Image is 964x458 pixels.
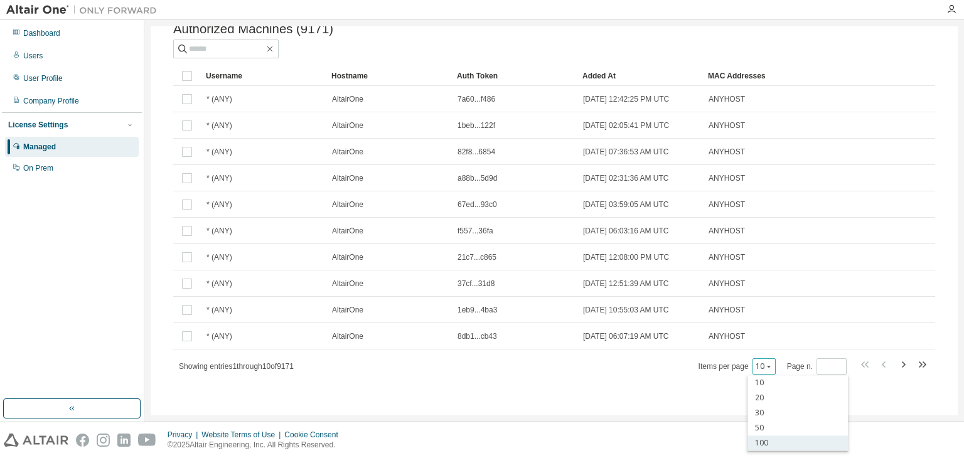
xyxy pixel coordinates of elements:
span: * (ANY) [206,279,232,289]
span: Showing entries 1 through 10 of 9171 [179,362,294,371]
span: ANYHOST [709,120,745,130]
span: * (ANY) [206,305,232,315]
span: AltairOne [332,173,363,183]
span: a88b...5d9d [458,173,497,183]
span: * (ANY) [206,147,232,157]
span: ANYHOST [709,200,745,210]
span: 82f8...6854 [458,147,495,157]
span: [DATE] 10:55:03 AM UTC [583,305,669,315]
span: AltairOne [332,94,363,104]
div: Users [23,51,43,61]
span: AltairOne [332,252,363,262]
span: Page n. [787,358,847,375]
img: facebook.svg [76,434,89,447]
span: * (ANY) [206,94,232,104]
div: Auth Token [457,66,572,86]
span: [DATE] 12:42:25 PM UTC [583,94,669,104]
div: MAC Addresses [708,66,797,86]
img: youtube.svg [138,434,156,447]
span: 21c7...c865 [458,252,496,262]
span: [DATE] 12:08:00 PM UTC [583,252,669,262]
span: * (ANY) [206,331,232,341]
span: * (ANY) [206,200,232,210]
div: User Profile [23,73,63,83]
div: 100 [747,435,848,450]
span: ANYHOST [709,226,745,236]
button: 10 [756,361,773,371]
span: 1eb9...4ba3 [458,305,497,315]
span: ANYHOST [709,331,745,341]
img: linkedin.svg [117,434,131,447]
span: [DATE] 12:51:39 AM UTC [583,279,669,289]
div: Username [206,66,321,86]
span: [DATE] 06:07:19 AM UTC [583,331,669,341]
span: [DATE] 02:31:36 AM UTC [583,173,669,183]
span: AltairOne [332,147,363,157]
span: ANYHOST [709,279,745,289]
span: ANYHOST [709,94,745,104]
img: instagram.svg [97,434,110,447]
span: [DATE] 06:03:16 AM UTC [583,226,669,236]
span: f557...36fa [458,226,493,236]
span: * (ANY) [206,120,232,130]
span: Items per page [699,358,776,375]
span: [DATE] 03:59:05 AM UTC [583,200,669,210]
div: Website Terms of Use [201,430,284,440]
span: * (ANY) [206,173,232,183]
span: AltairOne [332,120,363,130]
div: License Settings [8,120,68,130]
span: Authorized Machines (9171) [173,22,333,36]
span: 67ed...93c0 [458,200,497,210]
span: 1beb...122f [458,120,495,130]
span: * (ANY) [206,252,232,262]
div: 20 [747,390,848,405]
span: 8db1...cb43 [458,331,497,341]
span: * (ANY) [206,226,232,236]
div: Cookie Consent [284,430,345,440]
span: [DATE] 07:36:53 AM UTC [583,147,669,157]
div: 50 [747,420,848,435]
div: Added At [582,66,698,86]
span: 37cf...31d8 [458,279,495,289]
img: altair_logo.svg [4,434,68,447]
div: Company Profile [23,96,79,106]
span: AltairOne [332,226,363,236]
div: 10 [747,375,848,390]
span: AltairOne [332,331,363,341]
span: ANYHOST [709,305,745,315]
span: 7a60...f486 [458,94,495,104]
span: AltairOne [332,305,363,315]
span: AltairOne [332,279,363,289]
p: © 2025 Altair Engineering, Inc. All Rights Reserved. [168,440,346,450]
span: ANYHOST [709,147,745,157]
div: Hostname [331,66,447,86]
span: ANYHOST [709,252,745,262]
img: Altair One [6,4,163,16]
div: On Prem [23,163,53,173]
div: Privacy [168,430,201,440]
span: AltairOne [332,200,363,210]
div: Managed [23,142,56,152]
span: ANYHOST [709,173,745,183]
div: Dashboard [23,28,60,38]
div: 30 [747,405,848,420]
span: [DATE] 02:05:41 PM UTC [583,120,669,130]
